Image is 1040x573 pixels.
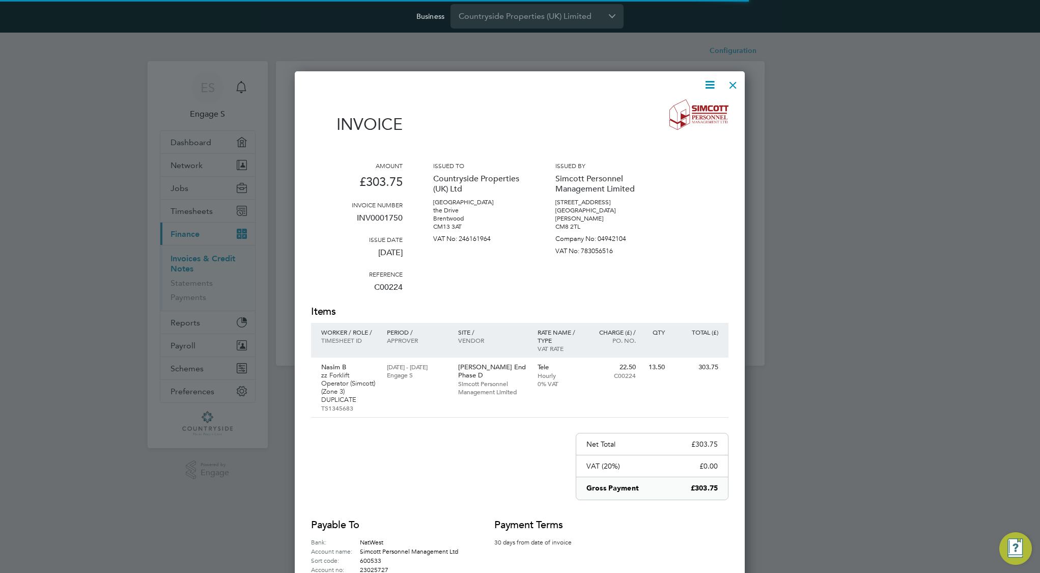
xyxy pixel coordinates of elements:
button: Engage Resource Center [999,532,1032,565]
h3: Issued to [433,161,525,170]
p: CM8 2TL [555,223,647,231]
p: Rate name / type [538,328,582,344]
p: 0% VAT [538,379,582,388]
h3: Amount [311,161,403,170]
p: VAT rate [538,344,582,352]
p: £0.00 [699,461,718,471]
h2: Items [311,305,728,319]
p: Total (£) [675,328,718,336]
h3: Invoice number [311,201,403,209]
p: CM13 3AT [433,223,525,231]
p: Net Total [586,440,615,449]
p: Period / [387,328,447,336]
p: £303.75 [691,483,718,494]
p: Nasim B [321,363,377,371]
p: QTY [646,328,665,336]
p: Site / [458,328,527,336]
p: [DATE] - [DATE] [387,363,447,371]
h3: Issue date [311,235,403,243]
p: Tele [538,363,582,371]
p: Simcott Personnel Management Limited [458,379,527,396]
label: Sort code: [311,556,360,565]
p: INV0001750 [311,209,403,235]
p: [GEOGRAPHIC_DATA] [555,206,647,214]
p: Vendor [458,336,527,344]
label: Bank: [311,537,360,547]
img: simcott-logo-remittance.png [669,99,729,130]
h2: Payment terms [494,518,586,532]
span: 600533 [360,556,381,564]
span: Simcott Personnel Management Ltd [360,547,458,555]
p: [GEOGRAPHIC_DATA] [433,198,525,206]
p: [PERSON_NAME] End Phase D [458,363,527,379]
p: 13.50 [646,363,665,371]
h3: Issued by [555,161,647,170]
p: the Drive [433,206,525,214]
h3: Reference [311,270,403,278]
p: Hourly [538,371,582,379]
p: Company No: 04942104 [555,231,647,243]
p: 303.75 [675,363,718,371]
p: C00224 [311,278,403,305]
p: VAT No: 783056516 [555,243,647,255]
label: Business [416,12,444,21]
p: 22.50 [592,363,636,371]
p: Simcott Personnel Management Limited [555,170,647,198]
p: Worker / Role / [321,328,377,336]
p: £303.75 [311,170,403,201]
p: [PERSON_NAME] [555,214,647,223]
p: Countryside Properties (UK) Ltd [433,170,525,198]
p: TS1345683 [321,404,377,412]
label: Account name: [311,547,360,556]
p: £303.75 [691,440,718,449]
h1: Invoice [311,115,403,134]
p: VAT (20%) [586,461,620,471]
p: C00224 [592,371,636,379]
span: NatWest [360,538,383,546]
h2: Payable to [311,518,464,532]
p: Timesheet ID [321,336,377,344]
p: 30 days from date of invoice [494,537,586,547]
p: [STREET_ADDRESS] [555,198,647,206]
p: zz Forklift Operator (Simcott) (Zone 3) DUPLICATE [321,371,377,404]
p: Charge (£) / [592,328,636,336]
p: [DATE] [311,243,403,270]
p: Brentwood [433,214,525,223]
p: Approver [387,336,447,344]
p: Gross Payment [586,483,639,494]
p: VAT No: 246161964 [433,231,525,243]
p: Po. No. [592,336,636,344]
p: Engage S [387,371,447,379]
